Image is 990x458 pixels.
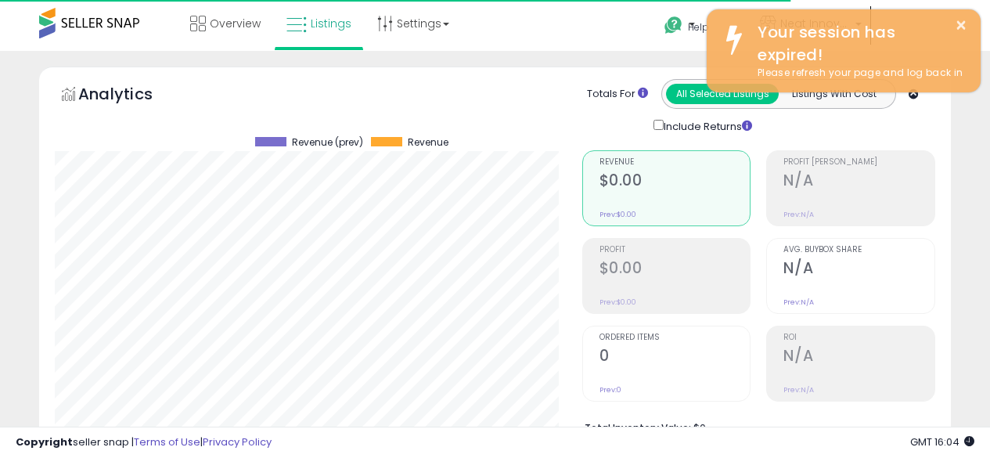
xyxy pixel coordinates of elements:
[408,137,448,148] span: Revenue
[599,259,751,280] h2: $0.00
[778,84,891,104] button: Listings With Cost
[783,347,934,368] h2: N/A
[599,246,751,254] span: Profit
[78,83,183,109] h5: Analytics
[746,66,969,81] div: Please refresh your page and log back in
[910,435,974,449] span: 2025-08-11 16:04 GMT
[599,158,751,167] span: Revenue
[783,385,814,395] small: Prev: N/A
[746,21,969,66] div: Your session has expired!
[652,4,746,51] a: Help
[585,421,691,435] b: Total Inventory Value:
[585,417,923,436] li: $0
[599,210,636,219] small: Prev: $0.00
[783,171,934,193] h2: N/A
[783,246,934,254] span: Avg. Buybox Share
[203,435,272,449] a: Privacy Policy
[666,84,779,104] button: All Selected Listings
[134,435,200,449] a: Terms of Use
[599,347,751,368] h2: 0
[783,259,934,280] h2: N/A
[16,435,272,450] div: seller snap | |
[783,210,814,219] small: Prev: N/A
[599,298,636,307] small: Prev: $0.00
[587,87,648,102] div: Totals For
[16,435,73,449] strong: Copyright
[642,117,771,135] div: Include Returns
[599,385,621,395] small: Prev: 0
[783,298,814,307] small: Prev: N/A
[783,158,934,167] span: Profit [PERSON_NAME]
[599,171,751,193] h2: $0.00
[955,16,967,35] button: ×
[210,16,261,31] span: Overview
[664,16,683,35] i: Get Help
[311,16,351,31] span: Listings
[688,20,709,34] span: Help
[783,334,934,342] span: ROI
[599,334,751,342] span: Ordered Items
[292,137,363,148] span: Revenue (prev)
